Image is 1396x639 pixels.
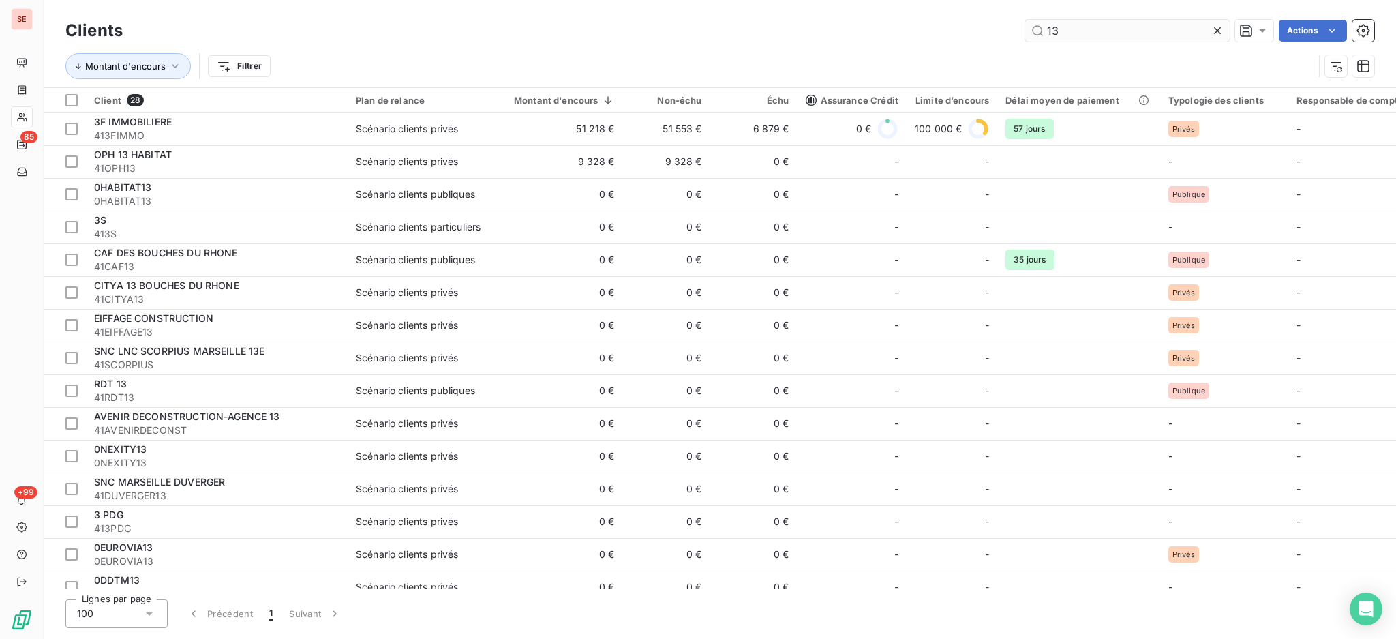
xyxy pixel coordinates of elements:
div: Limite d’encours [915,95,989,106]
span: 0DDTM13 [94,574,140,586]
div: Montant d'encours [498,95,615,106]
span: Publique [1172,387,1205,395]
span: - [985,155,989,168]
td: 0 € [489,407,623,440]
td: 0 € [489,276,623,309]
td: 0 € [710,243,798,276]
span: 41CAF13 [94,260,339,273]
td: 0 € [710,538,798,571]
span: - [894,351,898,365]
td: 0 € [710,211,798,243]
span: - [894,384,898,398]
td: 0 € [489,342,623,374]
td: 51 553 € [623,113,710,145]
td: 0 € [623,505,710,538]
td: 0 € [623,276,710,309]
span: - [985,384,989,398]
td: 0 € [710,276,798,309]
span: RDT 13 [94,378,127,389]
div: Scénario clients publiques [356,253,475,267]
span: - [1296,254,1301,265]
h3: Clients [65,18,123,43]
span: - [1296,352,1301,363]
td: 0 € [623,342,710,374]
button: Suivant [281,599,350,628]
td: 6 879 € [710,113,798,145]
div: Scénario clients privés [356,417,458,430]
span: - [1296,417,1301,429]
span: - [1296,221,1301,233]
div: Scénario clients privés [356,286,458,299]
span: - [894,286,898,299]
div: Délai moyen de paiement [1005,95,1151,106]
span: Privés [1172,125,1195,133]
span: - [894,253,898,267]
td: 0 € [489,309,623,342]
span: 100 000 € [915,122,962,136]
div: Scénario clients publiques [356,384,475,398]
span: - [1168,516,1172,527]
span: 0NEXITY13 [94,456,339,470]
span: - [985,318,989,332]
td: 0 € [710,407,798,440]
span: 0NEXITY13 [94,443,147,455]
span: - [894,188,898,201]
span: 41CITYA13 [94,293,339,306]
span: - [1168,417,1172,429]
td: 0 € [623,374,710,407]
span: SNC LNC SCORPIUS MARSEILLE 13E [94,345,265,357]
span: - [1296,319,1301,331]
td: 0 € [489,178,623,211]
span: 41OPH13 [94,162,339,175]
span: - [1296,450,1301,462]
span: 41RDT13 [94,391,339,404]
span: - [1296,155,1301,167]
span: - [985,417,989,430]
td: 51 218 € [489,113,623,145]
span: Client [94,95,121,106]
span: - [1296,286,1301,298]
div: Scénario clients privés [356,580,458,594]
span: Privés [1172,321,1195,329]
span: - [1296,548,1301,560]
span: - [894,417,898,430]
span: 41AVENIRDECONST [94,423,339,437]
span: - [1296,188,1301,200]
span: - [985,580,989,594]
button: Actions [1279,20,1347,42]
span: 0HABITAT13 [94,181,152,193]
span: 413S [94,227,339,241]
span: Privés [1172,288,1195,297]
td: 0 € [489,538,623,571]
span: - [1296,483,1301,494]
span: - [985,351,989,365]
td: 0 € [489,211,623,243]
span: 3F IMMOBILIERE [94,116,172,128]
td: 0 € [710,505,798,538]
span: - [985,286,989,299]
span: 41EIFFAGE13 [94,325,339,339]
td: 0 € [623,538,710,571]
span: - [985,548,989,561]
span: - [894,155,898,168]
span: Privés [1172,550,1195,559]
div: Scénario clients privés [356,482,458,496]
span: SNC MARSEILLE DUVERGER [94,476,225,488]
button: Filtrer [208,55,271,77]
span: - [1296,581,1301,593]
span: 35 jours [1005,250,1054,270]
span: +99 [14,486,37,499]
span: CAF DES BOUCHES DU RHONE [94,247,238,258]
td: 0 € [710,571,798,604]
span: EIFFAGE CONSTRUCTION [94,312,213,324]
div: Scénario clients privés [356,449,458,463]
span: 85 [20,131,37,143]
span: 0EUROVIA13 [94,554,339,568]
span: - [1296,385,1301,396]
td: 0 € [710,309,798,342]
td: 0 € [710,342,798,374]
div: SE [11,8,33,30]
button: 1 [261,599,281,628]
div: Scénario clients particuliers [356,220,481,234]
span: 413PDG [94,522,339,535]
